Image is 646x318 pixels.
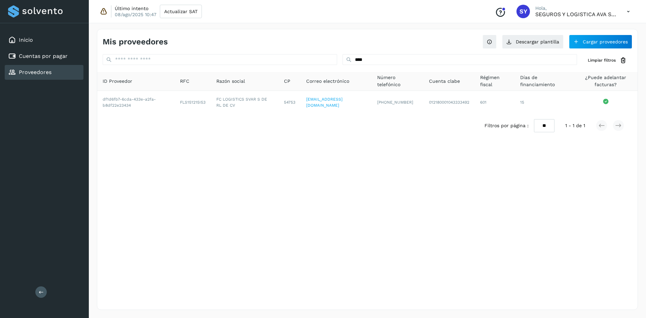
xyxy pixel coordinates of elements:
td: df1d6fb7-6cda-433e-a2fa-b8df22e23434 [97,91,175,114]
span: Razón social [216,78,245,85]
td: 15 [515,91,574,114]
span: Limpiar filtros [588,57,616,63]
p: SEGUROS Y LOGISTICA AVA SA DE CV [535,11,616,17]
span: Filtros por página : [485,122,529,129]
a: Proveedores [19,69,51,75]
span: CP [284,78,290,85]
p: Hola, [535,5,616,11]
span: 1 - 1 de 1 [565,122,585,129]
span: ¿Puede adelantar facturas? [579,74,632,88]
span: [PHONE_NUMBER] [377,100,413,105]
span: ID Proveedor [103,78,132,85]
span: Actualizar SAT [164,9,198,14]
p: Último intento [115,5,148,11]
td: 012180001043333492 [424,91,475,114]
div: Cuentas por pagar [5,49,83,64]
td: FLS151215I53 [175,91,211,114]
td: FC LOGISTICS SVAR S DE RL DE CV [211,91,279,114]
div: Proveedores [5,65,83,80]
button: Cargar proveedores [569,35,632,49]
a: [EMAIL_ADDRESS][DOMAIN_NAME] [306,97,343,108]
div: Inicio [5,33,83,47]
span: Régimen fiscal [480,74,509,88]
button: Actualizar SAT [160,5,202,18]
h4: Mis proveedores [103,37,168,47]
a: Cuentas por pagar [19,53,68,59]
span: Correo electrónico [306,78,349,85]
td: 601 [475,91,515,114]
span: Cuenta clabe [429,78,460,85]
button: Descargar plantilla [502,35,564,49]
span: Días de financiamiento [520,74,568,88]
button: Limpiar filtros [582,54,632,67]
a: Inicio [19,37,33,43]
p: 08/ago/2025 10:47 [115,11,156,17]
span: RFC [180,78,189,85]
span: Número telefónico [377,74,418,88]
td: 54753 [279,91,301,114]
